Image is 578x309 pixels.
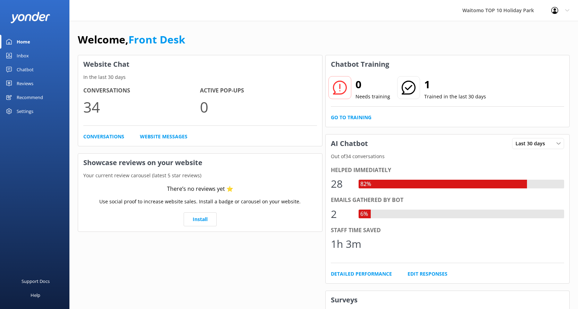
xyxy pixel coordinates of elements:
p: 34 [83,95,200,119]
div: Recommend [17,90,43,104]
div: Helped immediately [331,166,564,175]
div: 28 [331,176,352,192]
p: Trained in the last 30 days [424,93,486,100]
h4: Conversations [83,86,200,95]
p: Your current review carousel (latest 5 star reviews) [78,172,322,179]
div: Help [31,288,40,302]
div: Chatbot [17,63,34,76]
h3: Surveys [326,291,570,309]
p: In the last 30 days [78,73,322,81]
a: Conversations [83,133,124,140]
a: Edit Responses [408,270,447,278]
h2: 0 [355,76,390,93]
div: 1h 3m [331,236,361,252]
div: 82% [359,180,373,189]
a: Website Messages [140,133,187,140]
div: Home [17,35,30,49]
div: Reviews [17,76,33,90]
div: Emails gathered by bot [331,196,564,205]
p: Use social proof to increase website sales. Install a badge or carousel on your website. [99,198,301,205]
h3: AI Chatbot [326,135,373,153]
h3: Website Chat [78,55,322,73]
p: Out of 34 conversations [326,153,570,160]
div: 6% [359,210,370,219]
h1: Welcome, [78,31,185,48]
a: Go to Training [331,114,371,121]
span: Last 30 days [516,140,549,147]
a: Front Desk [128,32,185,47]
a: Detailed Performance [331,270,392,278]
div: Support Docs [22,274,50,288]
img: yonder-white-logo.png [10,12,50,23]
h4: Active Pop-ups [200,86,317,95]
div: Staff time saved [331,226,564,235]
div: Inbox [17,49,29,63]
h3: Showcase reviews on your website [78,154,322,172]
div: 2 [331,206,352,222]
div: Settings [17,104,33,118]
div: There’s no reviews yet ⭐ [167,185,233,194]
h2: 1 [424,76,486,93]
p: Needs training [355,93,390,100]
a: Install [184,212,217,226]
p: 0 [200,95,317,119]
h3: Chatbot Training [326,55,394,73]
